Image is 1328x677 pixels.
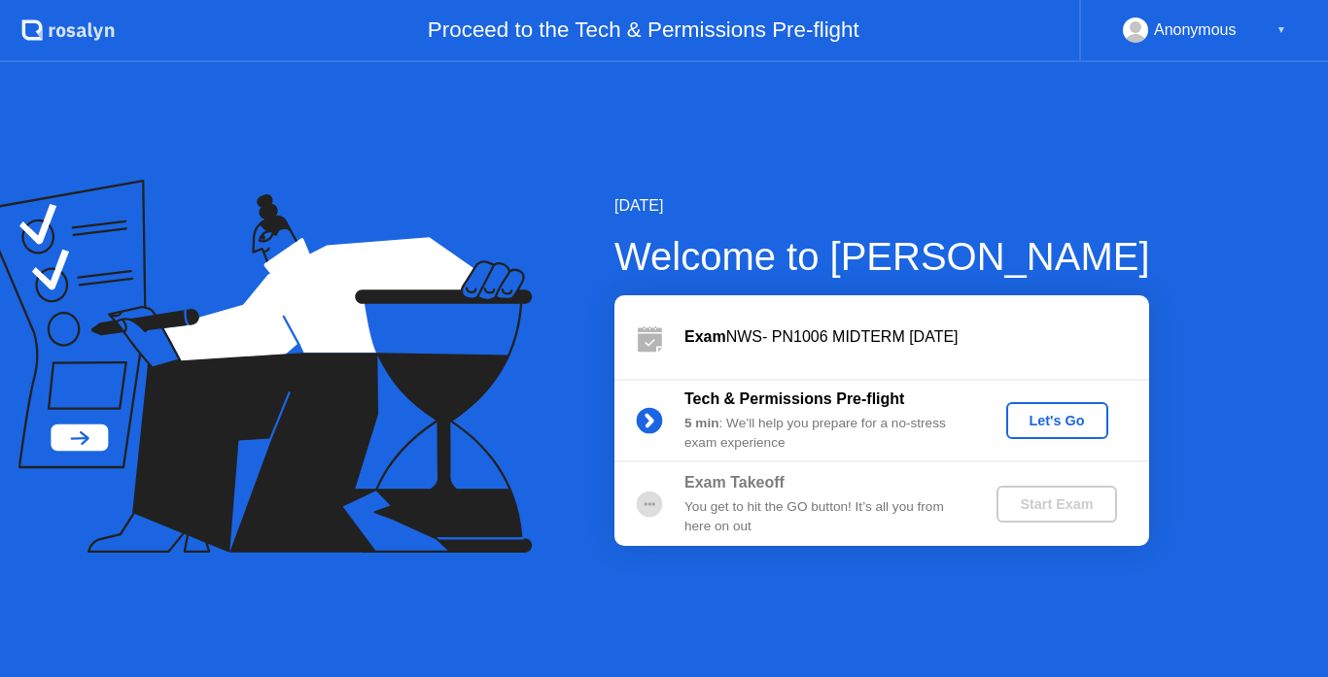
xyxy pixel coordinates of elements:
[1276,17,1286,43] div: ▼
[684,390,904,407] b: Tech & Permissions Pre-flight
[996,486,1116,523] button: Start Exam
[684,497,964,537] div: You get to hit the GO button! It’s all you from here on out
[684,416,719,430] b: 5 min
[1154,17,1237,43] div: Anonymous
[684,328,726,345] b: Exam
[684,414,964,454] div: : We’ll help you prepare for a no-stress exam experience
[614,227,1150,286] div: Welcome to [PERSON_NAME]
[1014,413,1101,428] div: Let's Go
[1006,402,1108,439] button: Let's Go
[684,325,1149,349] div: NWS- PN1006 MIDTERM [DATE]
[1004,496,1108,512] div: Start Exam
[684,474,785,491] b: Exam Takeoff
[614,194,1150,218] div: [DATE]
